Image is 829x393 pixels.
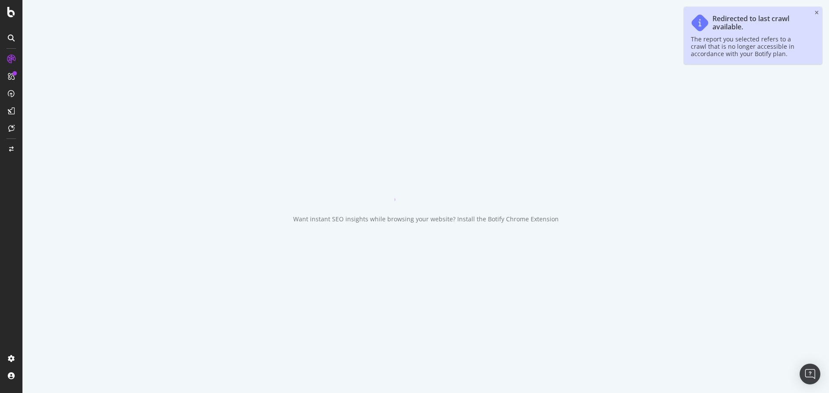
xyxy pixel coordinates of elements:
div: Want instant SEO insights while browsing your website? Install the Botify Chrome Extension [293,215,559,223]
div: animation [395,170,457,201]
div: The report you selected refers to a crawl that is no longer accessible in accordance with your Bo... [691,35,807,57]
div: Open Intercom Messenger [800,364,820,384]
div: Redirected to last crawl available. [712,15,807,31]
div: close toast [815,10,819,16]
